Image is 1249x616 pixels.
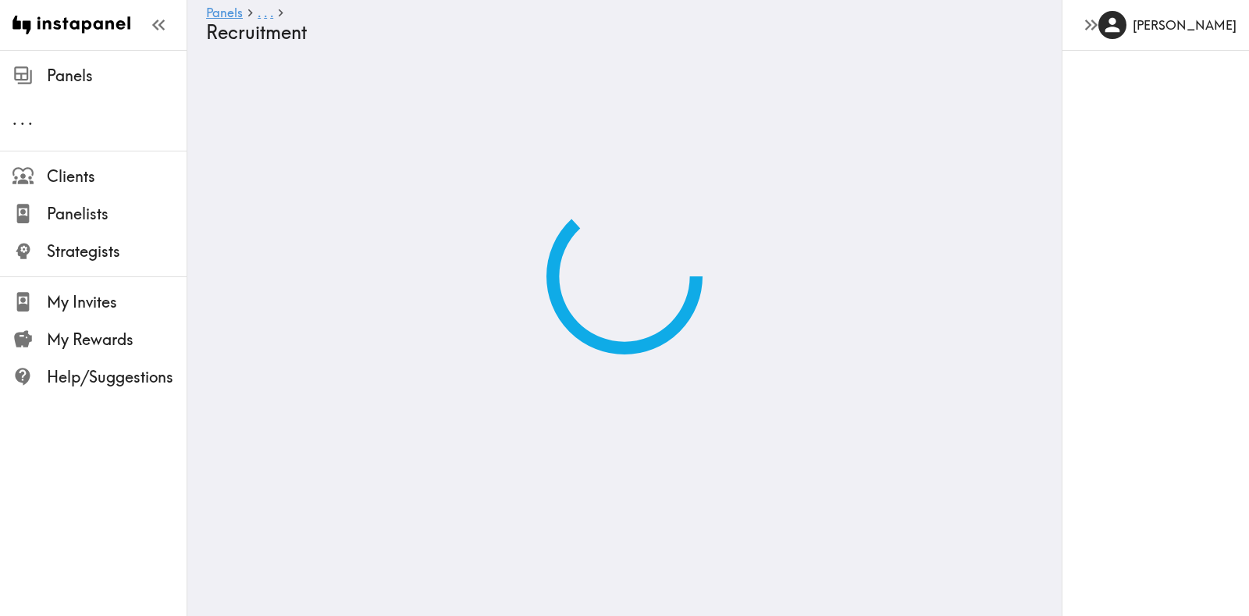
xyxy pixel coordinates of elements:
[206,6,243,21] a: Panels
[47,166,187,187] span: Clients
[258,6,273,21] a: ...
[47,329,187,351] span: My Rewards
[264,5,267,20] span: .
[47,291,187,313] span: My Invites
[1133,16,1237,34] h6: [PERSON_NAME]
[12,109,17,129] span: .
[20,109,25,129] span: .
[47,240,187,262] span: Strategists
[47,65,187,87] span: Panels
[270,5,273,20] span: .
[47,366,187,388] span: Help/Suggestions
[47,203,187,225] span: Panelists
[206,21,1030,44] h4: Recruitment
[258,5,261,20] span: .
[28,109,33,129] span: .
